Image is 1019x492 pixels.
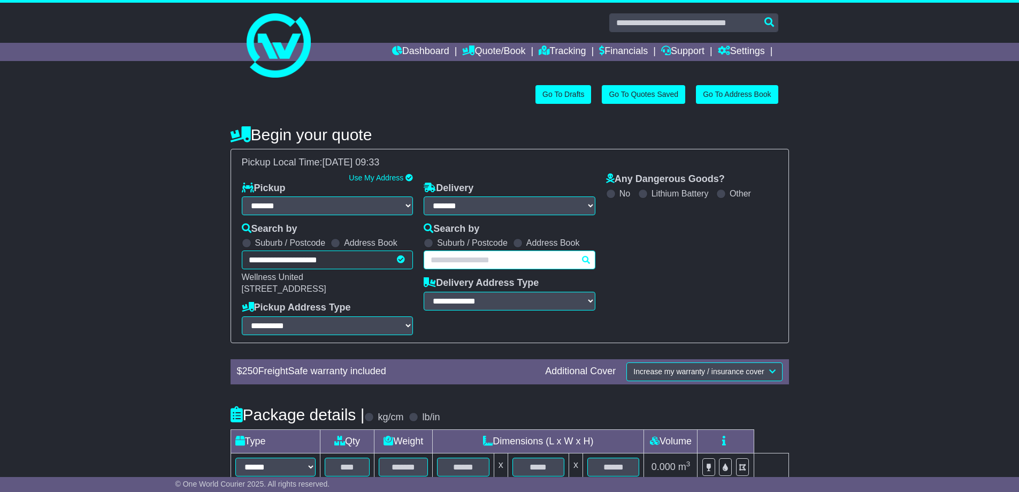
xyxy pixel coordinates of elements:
sup: 3 [686,460,691,468]
a: Use My Address [349,173,403,182]
label: lb/in [422,412,440,423]
a: Support [661,43,704,61]
a: Dashboard [392,43,449,61]
td: Type [231,429,320,453]
a: Go To Drafts [535,85,591,104]
label: Search by [424,223,479,235]
td: x [569,453,583,481]
label: Suburb / Postcode [255,238,326,248]
div: $ FreightSafe warranty included [232,366,540,377]
a: Tracking [539,43,586,61]
label: Address Book [526,238,580,248]
span: Increase my warranty / insurance cover [633,367,764,376]
span: [STREET_ADDRESS] [242,284,326,293]
label: Delivery [424,183,473,194]
td: x [494,453,508,481]
h4: Package details | [231,406,365,423]
td: Dimensions (L x W x H) [433,429,644,453]
h4: Begin your quote [231,126,789,143]
div: Pickup Local Time: [236,157,783,169]
label: Address Book [344,238,397,248]
a: Go To Address Book [696,85,778,104]
label: Delivery Address Type [424,277,539,289]
button: Increase my warranty / insurance cover [626,362,782,381]
td: Weight [374,429,433,453]
td: Qty [320,429,374,453]
label: Search by [242,223,297,235]
label: Pickup Address Type [242,302,351,314]
span: 0.000 [652,461,676,472]
label: No [619,188,630,199]
div: Additional Cover [540,366,621,377]
td: Volume [644,429,698,453]
span: 250 [242,366,258,376]
label: kg/cm [378,412,403,423]
span: Wellness United [242,273,303,282]
label: Lithium Battery [652,188,709,199]
label: Other [730,188,751,199]
span: m [678,461,691,472]
a: Go To Quotes Saved [602,85,685,104]
span: © One World Courier 2025. All rights reserved. [175,480,330,488]
label: Suburb / Postcode [437,238,508,248]
span: [DATE] 09:33 [323,157,380,168]
label: Pickup [242,183,286,194]
a: Financials [599,43,648,61]
a: Settings [718,43,765,61]
label: Any Dangerous Goods? [606,173,725,185]
a: Quote/Book [462,43,525,61]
